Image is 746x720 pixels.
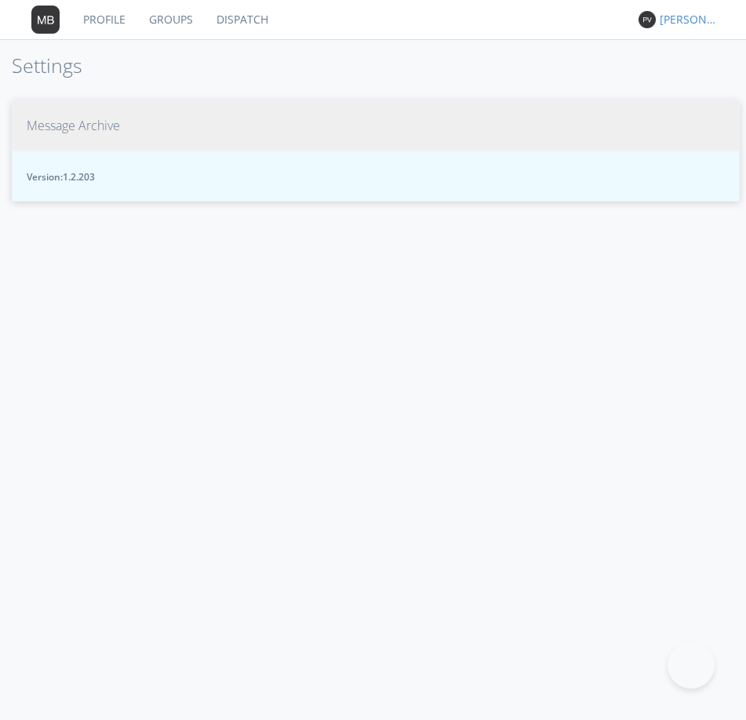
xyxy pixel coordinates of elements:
span: Version: 1.2.203 [27,170,725,184]
iframe: Toggle Customer Support [668,642,715,689]
div: [PERSON_NAME] * [660,12,719,27]
button: Message Archive [12,100,740,151]
img: 373638.png [639,11,656,28]
button: Version:1.2.203 [12,151,740,202]
img: 373638.png [31,5,60,34]
span: Message Archive [27,117,120,135]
